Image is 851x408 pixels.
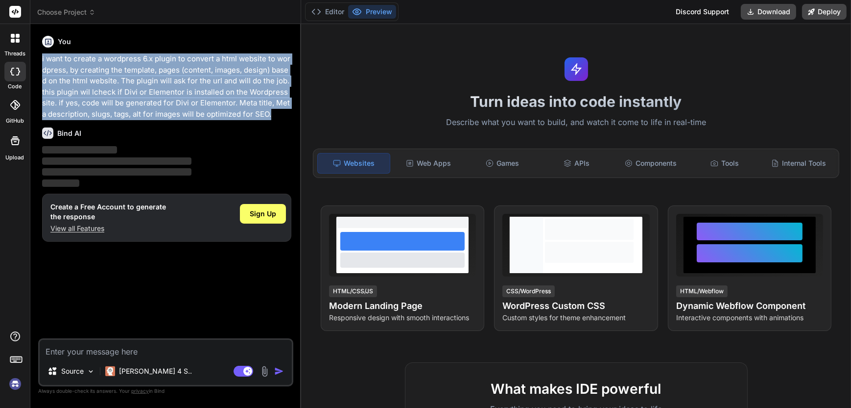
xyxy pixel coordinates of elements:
img: Pick Models [87,367,95,376]
div: Games [467,153,539,174]
button: Deploy [802,4,847,20]
p: Responsive design with smooth interactions [329,313,476,323]
span: ‌ [42,179,79,187]
label: threads [4,50,25,58]
p: [PERSON_NAME] 4 S.. [119,366,192,376]
div: Internal Tools [763,153,835,174]
span: ‌ [42,168,191,176]
img: icon [274,366,284,376]
div: Tools [688,153,760,174]
div: Components [615,153,686,174]
img: Claude 4 Sonnet [105,366,115,376]
p: Source [61,366,84,376]
span: Sign Up [250,209,276,219]
p: Always double-check its answers. Your in Bind [38,386,293,396]
span: ‌ [42,146,117,153]
div: Discord Support [670,4,735,20]
button: Download [741,4,796,20]
p: Interactive components with animations [676,313,823,323]
h6: You [58,37,71,47]
p: View all Features [50,224,166,233]
div: Web Apps [392,153,464,174]
label: Upload [6,153,24,162]
div: CSS/WordPress [502,285,555,297]
h1: Turn ideas into code instantly [307,93,845,110]
h1: Create a Free Account to generate the response [50,202,166,222]
div: Websites [317,153,390,174]
p: i want to create a wordpress 6.x plugin to convert a html website to wordpress, by creating the t... [42,53,291,120]
h4: WordPress Custom CSS [502,299,649,313]
div: HTML/CSS/JS [329,285,377,297]
h4: Dynamic Webflow Component [676,299,823,313]
h6: Bind AI [57,128,81,138]
span: privacy [131,388,149,394]
div: APIs [541,153,613,174]
button: Editor [307,5,348,19]
img: attachment [259,366,270,377]
div: HTML/Webflow [676,285,728,297]
h2: What makes IDE powerful [421,379,732,399]
span: ‌ [42,157,191,165]
img: signin [7,376,24,392]
label: GitHub [6,117,24,125]
h4: Modern Landing Page [329,299,476,313]
span: Choose Project [37,7,95,17]
p: Describe what you want to build, and watch it come to life in real-time [307,116,845,129]
button: Preview [348,5,396,19]
label: code [8,82,22,91]
p: Custom styles for theme enhancement [502,313,649,323]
